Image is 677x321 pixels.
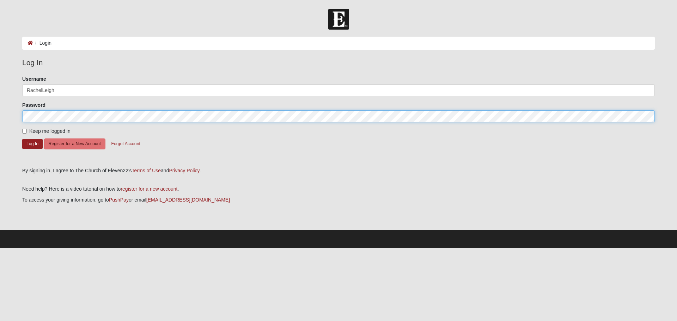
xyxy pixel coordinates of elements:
[22,75,46,82] label: Username
[107,138,145,149] button: Forgot Account
[121,186,177,192] a: register for a new account
[22,196,655,204] p: To access your giving information, go to or email
[22,101,45,109] label: Password
[132,168,161,173] a: Terms of Use
[109,197,129,203] a: PushPay
[146,197,230,203] a: [EMAIL_ADDRESS][DOMAIN_NAME]
[22,139,43,149] button: Log In
[44,138,105,149] button: Register for a New Account
[169,168,199,173] a: Privacy Policy
[22,167,655,174] div: By signing in, I agree to The Church of Eleven22's and .
[328,9,349,30] img: Church of Eleven22 Logo
[22,57,655,68] legend: Log In
[29,128,71,134] span: Keep me logged in
[33,39,51,47] li: Login
[22,129,27,134] input: Keep me logged in
[22,185,655,193] p: Need help? Here is a video tutorial on how to .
